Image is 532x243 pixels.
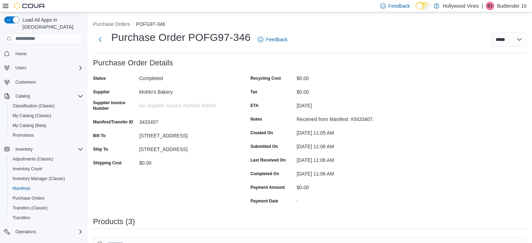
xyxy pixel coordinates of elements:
[7,154,86,164] button: Adjustments (Classic)
[488,2,493,10] span: B1
[10,184,33,193] a: Manifests
[1,77,86,87] button: Customers
[10,112,54,120] a: My Catalog (Classic)
[416,2,430,9] input: Dark Mode
[93,76,106,81] label: Status
[13,64,83,72] span: Users
[93,21,130,27] button: Purchase Orders
[10,174,68,183] a: Inventory Manager (Classic)
[7,193,86,203] button: Purchase Orders
[93,133,106,138] label: Bill To
[255,33,290,47] a: Feedback
[13,156,53,162] span: Adjustments (Classic)
[297,114,390,122] div: Received from Manifest: #3433407.
[139,116,233,125] div: 3433407
[7,111,86,121] button: My Catalog (Classic)
[297,100,390,108] div: [DATE]
[7,101,86,111] button: Classification (Classic)
[297,141,390,149] div: [DATE] 11:06 AM
[10,121,83,130] span: My Catalog (Beta)
[93,21,526,29] nav: An example of EuiBreadcrumbs
[297,127,390,136] div: [DATE] 11:05 AM
[10,131,37,140] a: Promotions
[93,33,107,47] button: Next
[10,214,83,222] span: Transfers
[10,194,47,202] a: Purchase Orders
[7,174,86,184] button: Inventory Manager (Classic)
[7,121,86,130] button: My Catalog (Beta)
[139,86,233,95] div: MoMo's Bakery
[297,195,390,204] div: -
[297,182,390,190] div: $0.00
[10,214,33,222] a: Transfers
[13,133,34,138] span: Promotions
[250,171,279,177] label: Completed On
[93,146,108,152] label: Ship To
[139,130,233,138] div: [STREET_ADDRESS]
[93,100,136,111] label: Supplier Invoice Number
[1,49,86,59] button: Home
[93,119,133,125] label: Manifest/Transfer ID
[13,228,83,236] span: Operations
[13,166,42,172] span: Inventory Count
[7,184,86,193] button: Manifests
[13,205,48,211] span: Transfers (Classic)
[7,203,86,213] button: Transfers (Classic)
[10,174,83,183] span: Inventory Manager (Classic)
[497,2,526,10] p: Budtender 10
[13,50,29,58] a: Home
[10,102,58,110] a: Classification (Classic)
[443,2,479,10] p: Hollywood Vines
[13,64,29,72] button: Users
[250,103,258,108] label: ETA
[20,16,83,30] span: Load All Apps in [GEOGRAPHIC_DATA]
[139,73,233,81] div: Completed
[250,185,285,190] label: Payment Amount
[389,2,410,9] span: Feedback
[1,144,86,154] button: Inventory
[139,144,233,152] div: [STREET_ADDRESS]
[13,228,39,236] button: Operations
[15,79,36,85] span: Customers
[139,100,233,108] div: No Supplier Invoice Number added
[13,123,47,128] span: My Catalog (Beta)
[10,131,83,140] span: Promotions
[10,184,83,193] span: Manifests
[482,2,483,10] p: |
[13,145,83,153] span: Inventory
[13,145,35,153] button: Inventory
[13,103,55,109] span: Classification (Classic)
[15,146,33,152] span: Inventory
[10,102,83,110] span: Classification (Classic)
[13,176,65,181] span: Inventory Manager (Classic)
[93,59,173,67] h3: Purchase Order Details
[13,78,38,86] a: Customers
[10,155,83,163] span: Adjustments (Classic)
[10,194,83,202] span: Purchase Orders
[13,195,44,201] span: Purchase Orders
[1,63,86,73] button: Users
[10,155,56,163] a: Adjustments (Classic)
[250,76,281,81] label: Recycling Cost
[297,168,390,177] div: [DATE] 11:06 AM
[250,130,273,136] label: Created On
[15,65,26,71] span: Users
[13,215,30,221] span: Transfers
[15,93,30,99] span: Catalog
[250,116,262,122] label: Notes
[13,186,30,191] span: Manifests
[13,92,33,100] button: Catalog
[250,89,257,95] label: Tax
[93,217,135,226] h3: Products (3)
[10,204,83,212] span: Transfers (Classic)
[111,30,251,44] h1: Purchase Order POFG97-346
[250,198,278,204] label: Payment Date
[7,130,86,140] button: Promotions
[486,2,494,10] div: Budtender 10
[15,229,36,235] span: Operations
[14,2,45,9] img: Cova
[136,21,165,27] button: POFG97-346
[297,73,390,81] div: $0.00
[1,227,86,237] button: Operations
[250,157,286,163] label: Last Received On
